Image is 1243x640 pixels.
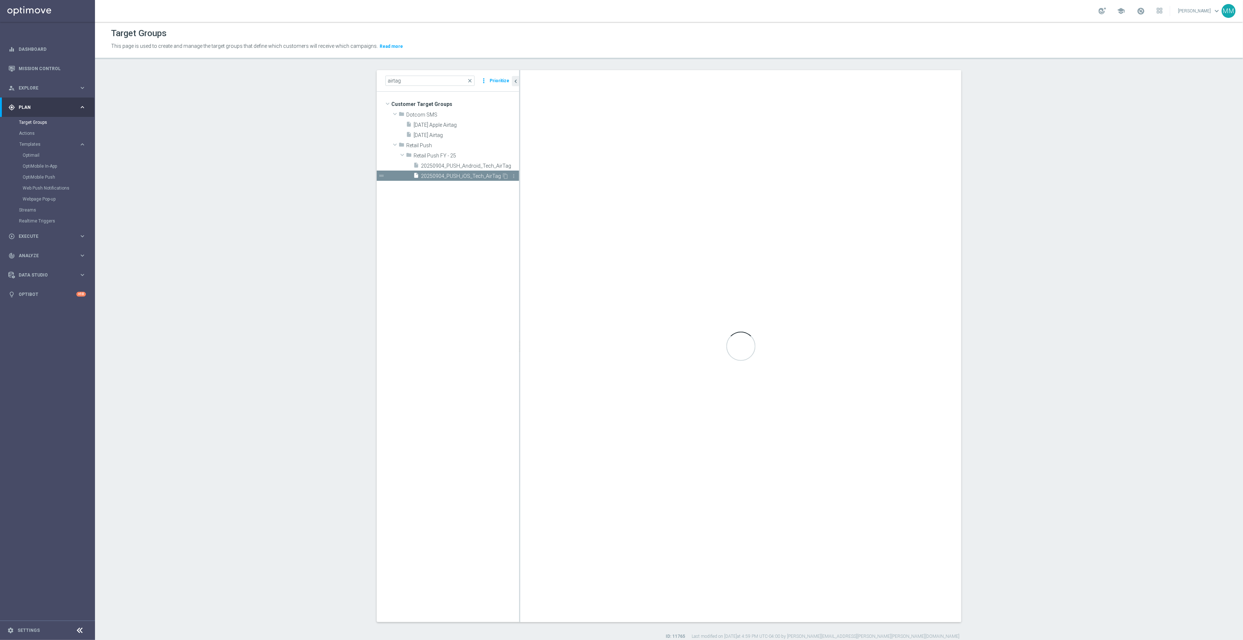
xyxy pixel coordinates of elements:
[79,252,86,259] i: keyboard_arrow_right
[8,291,15,298] i: lightbulb
[8,46,86,52] button: equalizer Dashboard
[1213,7,1221,15] span: keyboard_arrow_down
[8,233,15,240] i: play_circle_outline
[19,218,76,224] a: Realtime Triggers
[502,173,508,179] i: Duplicate Target group
[79,233,86,240] i: keyboard_arrow_right
[111,43,378,49] span: This page is used to create and manage the target groups that define which customers will receive...
[19,105,79,110] span: Plan
[421,163,519,169] span: 20250904_PUSH_Android_Tech_AirTag
[414,153,519,159] span: Retail Push FY - 25
[512,76,519,86] button: chevron_left
[8,104,15,111] i: gps_fixed
[19,59,86,78] a: Mission Control
[19,86,79,90] span: Explore
[413,172,419,181] i: insert_drive_file
[8,292,86,297] button: lightbulb Optibot +10
[1117,7,1125,15] span: school
[8,252,79,259] div: Analyze
[19,39,86,59] a: Dashboard
[76,292,86,297] div: +10
[19,207,76,213] a: Streams
[8,285,86,304] div: Optibot
[111,28,167,39] h1: Target Groups
[406,152,412,160] i: folder
[19,234,79,239] span: Execute
[8,252,15,259] i: track_changes
[19,128,94,139] div: Actions
[19,273,79,277] span: Data Studio
[23,161,94,172] div: OptiMobile In-App
[385,76,475,86] input: Quick find group or folder
[19,141,86,147] button: Templates keyboard_arrow_right
[406,132,412,140] i: insert_drive_file
[489,76,510,86] button: Prioritize
[79,271,86,278] i: keyboard_arrow_right
[8,272,79,278] div: Data Studio
[8,39,86,59] div: Dashboard
[19,139,94,205] div: Templates
[8,233,79,240] div: Execute
[391,99,519,109] span: Customer Target Groups
[23,185,76,191] a: Web Push Notifications
[18,628,40,633] a: Settings
[19,117,94,128] div: Target Groups
[480,76,487,86] i: more_vert
[8,104,79,111] div: Plan
[19,142,72,146] span: Templates
[399,111,404,119] i: folder
[19,205,94,216] div: Streams
[8,272,86,278] button: Data Studio keyboard_arrow_right
[467,78,473,84] span: close
[8,253,86,259] div: track_changes Analyze keyboard_arrow_right
[379,42,404,50] button: Read more
[23,174,76,180] a: OptiMobile Push
[19,119,76,125] a: Target Groups
[399,142,404,150] i: folder
[1222,4,1236,18] div: MM
[19,216,94,226] div: Realtime Triggers
[23,183,94,194] div: Web Push Notifications
[79,104,86,111] i: keyboard_arrow_right
[19,285,76,304] a: Optibot
[23,194,94,205] div: Webpage Pop-up
[8,85,79,91] div: Explore
[692,633,959,640] label: Last modified on [DATE] at 4:59 PM UTC-04:00 by [PERSON_NAME][EMAIL_ADDRESS][PERSON_NAME][PERSON_...
[8,46,15,53] i: equalizer
[23,163,76,169] a: OptiMobile In-App
[23,152,76,158] a: Optimail
[512,78,519,85] i: chevron_left
[8,85,86,91] button: person_search Explore keyboard_arrow_right
[414,132,519,138] span: 9.5.25 Airtag
[7,627,14,634] i: settings
[421,173,502,179] span: 20250904_PUSH_iOS_Tech_AirTag
[23,172,94,183] div: OptiMobile Push
[19,254,79,258] span: Analyze
[79,141,86,148] i: keyboard_arrow_right
[406,112,519,118] span: Dotcom SMS
[413,162,419,171] i: insert_drive_file
[414,122,519,128] span: 6.6.25 Apple Airtag
[23,150,94,161] div: Optimail
[406,142,519,149] span: Retail Push
[511,173,517,179] i: more_vert
[8,66,86,72] button: Mission Control
[406,121,412,130] i: insert_drive_file
[8,233,86,239] button: play_circle_outline Execute keyboard_arrow_right
[79,84,86,91] i: keyboard_arrow_right
[666,633,685,640] label: ID: 11765
[23,196,76,202] a: Webpage Pop-up
[1178,5,1222,16] a: [PERSON_NAME]keyboard_arrow_down
[8,59,86,78] div: Mission Control
[19,130,76,136] a: Actions
[19,142,79,146] div: Templates
[8,104,86,110] button: gps_fixed Plan keyboard_arrow_right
